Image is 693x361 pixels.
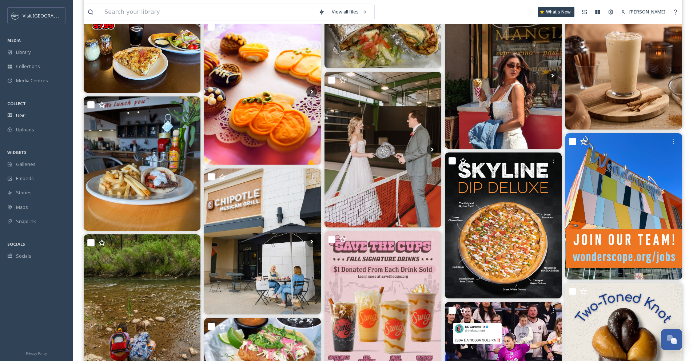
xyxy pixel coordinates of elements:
span: Socials [16,253,31,259]
span: COLLECT [7,101,26,106]
a: [PERSON_NAME] [617,5,669,19]
span: Privacy Policy [26,351,47,356]
span: Collections [16,63,40,70]
span: WIDGETS [7,150,27,155]
img: 🌟 Join the Wonderscope Team! 🌟 We’re on the lookout for a friendly and reliable Weekend Welcome D... [565,133,682,279]
img: c3es6xdrejuflcaqpovn.png [12,12,19,19]
span: Galleries [16,161,36,168]
span: Visit [GEOGRAPHIC_DATA] [23,12,79,19]
span: Uploads [16,126,34,133]
span: SnapLink [16,218,36,225]
span: MEDIA [7,37,21,43]
img: Skip the drive-thru and treat yourself to lunch made fresh to order. From hearty sandwiches to st... [84,96,200,231]
span: SOCIALS [7,241,25,247]
img: Order now at deweyspizza.com. 🔥 While supplies last! officialskylinechili [445,152,562,298]
span: Media Centres [16,77,48,84]
button: Open Chat [661,329,682,350]
a: What's New [538,7,574,17]
img: POV: the coolest peeps you know celebrating at the coop 💍🏓💕 Whether you want to wrap up the festi... [324,72,441,227]
span: Embeds [16,175,34,182]
img: Puppies, paws, and pumpkin goodness! Also, the crowd favorite Boneyard cake has hit the cold case... [204,19,321,165]
a: Privacy Policy [26,349,47,357]
input: Search your library [101,4,315,20]
img: October feels like the perfect reminder to linger a little longer. Enjoying the last of lunch dat... [204,168,321,314]
span: Stories [16,189,32,196]
span: Library [16,49,31,56]
span: Maps [16,204,28,211]
span: [PERSON_NAME] [629,8,665,15]
span: UGC [16,112,26,119]
a: View all files [328,5,371,19]
img: marydominiquee looking absolutely stunning in our Emory Polka Dot set🖤🤍 #fallstyle #falloutfit #a... [445,3,562,149]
